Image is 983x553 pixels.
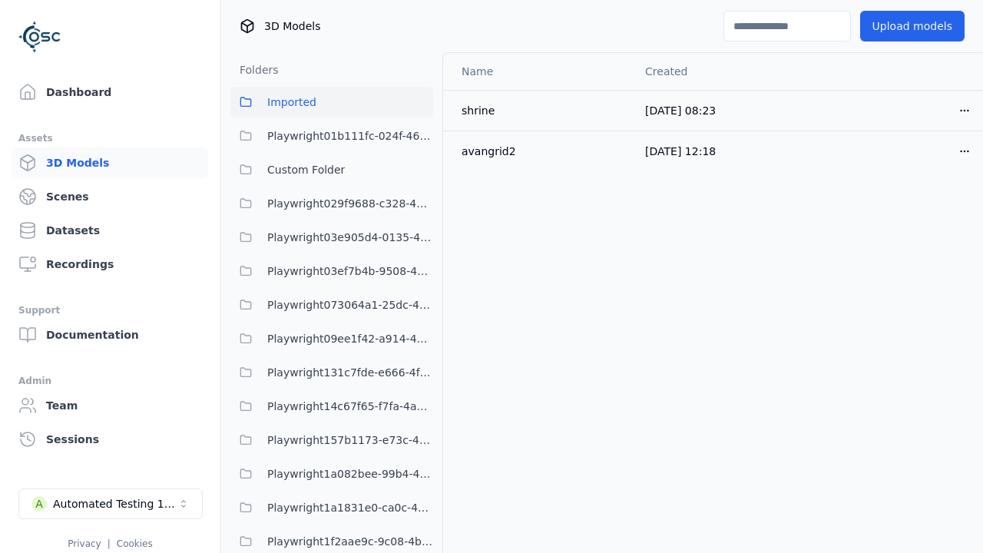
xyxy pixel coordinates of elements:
[18,372,202,390] div: Admin
[443,53,633,90] th: Name
[12,249,208,280] a: Recordings
[267,127,433,145] span: Playwright01b111fc-024f-466d-9bae-c06bfb571c6d
[267,431,433,449] span: Playwright157b1173-e73c-4808-a1ac-12e2e4cec217
[230,357,433,388] button: Playwright131c7fde-e666-4f3e-be7e-075966dc97bc
[230,323,433,354] button: Playwright09ee1f42-a914-43b3-abf1-e7ca57cf5f96
[12,181,208,212] a: Scenes
[12,215,208,246] a: Datasets
[633,53,807,90] th: Created
[230,188,433,219] button: Playwright029f9688-c328-482d-9c42-3b0c529f8514
[462,144,621,159] div: avangrid2
[462,103,621,118] div: shrine
[230,425,433,455] button: Playwright157b1173-e73c-4808-a1ac-12e2e4cec217
[267,161,345,179] span: Custom Folder
[267,93,316,111] span: Imported
[230,290,433,320] button: Playwright073064a1-25dc-42be-bd5d-9b023c0ea8dd
[230,492,433,523] button: Playwright1a1831e0-ca0c-4e14-bc08-f87064ef1ded
[117,538,153,549] a: Cookies
[12,424,208,455] a: Sessions
[264,18,320,34] span: 3D Models
[18,15,61,58] img: Logo
[12,147,208,178] a: 3D Models
[230,256,433,286] button: Playwright03ef7b4b-9508-47f0-8afd-5e0ec78663fc
[267,262,433,280] span: Playwright03ef7b4b-9508-47f0-8afd-5e0ec78663fc
[267,329,433,348] span: Playwright09ee1f42-a914-43b3-abf1-e7ca57cf5f96
[645,145,716,157] span: [DATE] 12:18
[267,397,433,416] span: Playwright14c67f65-f7fa-4a69-9dce-fa9a259dcaa1
[230,391,433,422] button: Playwright14c67f65-f7fa-4a69-9dce-fa9a259dcaa1
[230,459,433,489] button: Playwright1a082bee-99b4-4375-8133-1395ef4c0af5
[267,194,433,213] span: Playwright029f9688-c328-482d-9c42-3b0c529f8514
[230,154,433,185] button: Custom Folder
[860,11,965,41] button: Upload models
[18,488,203,519] button: Select a workspace
[267,498,433,517] span: Playwright1a1831e0-ca0c-4e14-bc08-f87064ef1ded
[230,121,433,151] button: Playwright01b111fc-024f-466d-9bae-c06bfb571c6d
[230,87,433,118] button: Imported
[12,320,208,350] a: Documentation
[12,390,208,421] a: Team
[68,538,101,549] a: Privacy
[645,104,716,117] span: [DATE] 08:23
[108,538,111,549] span: |
[12,77,208,108] a: Dashboard
[267,296,433,314] span: Playwright073064a1-25dc-42be-bd5d-9b023c0ea8dd
[230,222,433,253] button: Playwright03e905d4-0135-4922-94e2-0c56aa41bf04
[267,532,433,551] span: Playwright1f2aae9c-9c08-4bb6-a2d5-dc0ac64e971c
[267,228,433,247] span: Playwright03e905d4-0135-4922-94e2-0c56aa41bf04
[18,129,202,147] div: Assets
[53,496,177,512] div: Automated Testing 1 - Playwright
[267,465,433,483] span: Playwright1a082bee-99b4-4375-8133-1395ef4c0af5
[267,363,433,382] span: Playwright131c7fde-e666-4f3e-be7e-075966dc97bc
[18,301,202,320] div: Support
[230,62,279,78] h3: Folders
[31,496,47,512] div: A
